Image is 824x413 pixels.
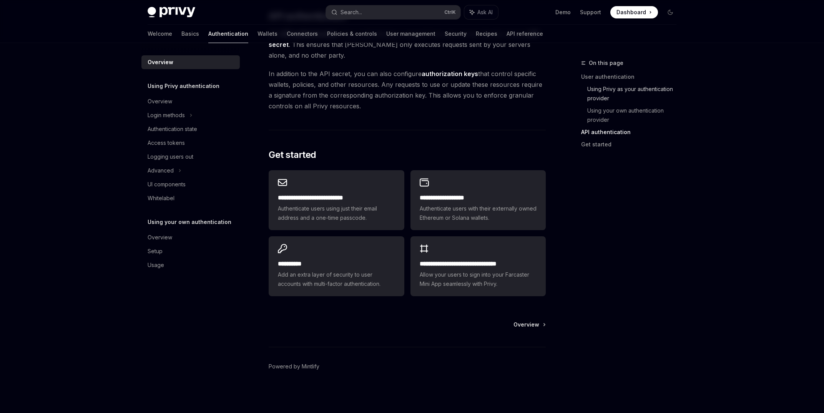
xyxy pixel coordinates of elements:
[587,104,683,126] a: Using your own authentication provider
[148,194,174,203] div: Whitelabel
[444,9,456,15] span: Ctrl K
[410,170,546,230] a: **** **** **** ****Authenticate users with their externally owned Ethereum or Solana wallets.
[269,28,546,61] span: With , Privy authenticates a request from your server directly using an . This ensures that [PERS...
[269,363,319,370] a: Powered by Mintlify
[422,70,478,78] strong: authorization keys
[587,83,683,104] a: Using Privy as your authentication provider
[513,321,545,328] a: Overview
[589,58,623,68] span: On this page
[148,247,163,256] div: Setup
[148,152,193,161] div: Logging users out
[257,25,277,43] a: Wallets
[141,55,240,69] a: Overview
[148,7,195,18] img: dark logo
[148,97,172,106] div: Overview
[181,25,199,43] a: Basics
[141,191,240,205] a: Whitelabel
[420,204,537,222] span: Authenticate users with their externally owned Ethereum or Solana wallets.
[148,25,172,43] a: Welcome
[148,233,172,242] div: Overview
[341,8,362,17] div: Search...
[269,68,546,111] span: In addition to the API secret, you can also configure that control specific wallets, policies, an...
[148,81,219,91] h5: Using Privy authentication
[327,25,377,43] a: Policies & controls
[148,58,173,67] div: Overview
[507,25,543,43] a: API reference
[445,25,467,43] a: Security
[269,236,404,296] a: **** *****Add an extra layer of security to user accounts with multi-factor authentication.
[555,8,571,16] a: Demo
[148,217,231,227] h5: Using your own authentication
[664,6,676,18] button: Toggle dark mode
[278,270,395,289] span: Add an extra layer of security to user accounts with multi-factor authentication.
[148,166,174,175] div: Advanced
[269,149,316,161] span: Get started
[141,258,240,272] a: Usage
[287,25,318,43] a: Connectors
[610,6,658,18] a: Dashboard
[141,231,240,244] a: Overview
[581,71,683,83] a: User authentication
[148,124,197,134] div: Authentication state
[141,95,240,108] a: Overview
[464,5,498,19] button: Ask AI
[148,260,164,270] div: Usage
[513,321,539,328] span: Overview
[476,25,497,43] a: Recipes
[326,5,460,19] button: Search...CtrlK
[386,25,435,43] a: User management
[616,8,646,16] span: Dashboard
[141,136,240,150] a: Access tokens
[208,25,248,43] a: Authentication
[141,244,240,258] a: Setup
[581,138,683,151] a: Get started
[420,270,537,289] span: Allow your users to sign into your Farcaster Mini App seamlessly with Privy.
[148,138,185,148] div: Access tokens
[141,122,240,136] a: Authentication state
[148,180,186,189] div: UI components
[580,8,601,16] a: Support
[148,111,185,120] div: Login methods
[278,204,395,222] span: Authenticate users using just their email address and a one-time passcode.
[141,177,240,191] a: UI components
[581,126,683,138] a: API authentication
[141,150,240,164] a: Logging users out
[477,8,493,16] span: Ask AI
